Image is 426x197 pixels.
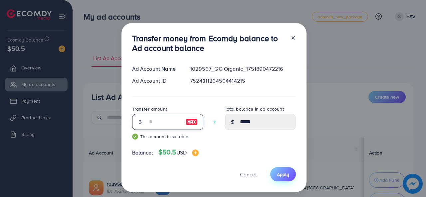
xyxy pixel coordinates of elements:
[277,171,289,178] span: Apply
[132,149,153,156] span: Balance:
[132,34,285,53] h3: Transfer money from Ecomdy balance to Ad account balance
[186,118,198,126] img: image
[240,171,257,178] span: Cancel
[132,133,203,140] small: This amount is suitable
[232,167,265,181] button: Cancel
[132,106,167,112] label: Transfer amount
[132,134,138,140] img: guide
[158,148,199,156] h4: $50.5
[176,149,187,156] span: USD
[185,77,301,85] div: 7524311264504414215
[192,149,199,156] img: image
[127,65,185,73] div: Ad Account Name
[270,167,296,181] button: Apply
[127,77,185,85] div: Ad Account ID
[225,106,284,112] label: Total balance in ad account
[185,65,301,73] div: 1029567_GG Organic_1751890472216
